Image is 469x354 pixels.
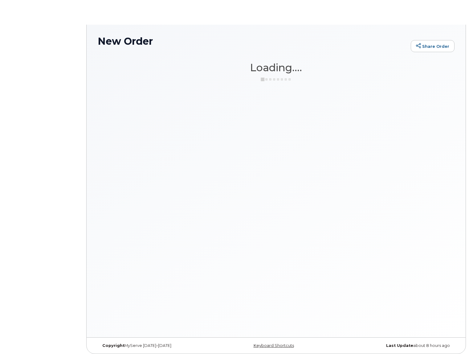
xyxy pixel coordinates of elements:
[98,36,408,47] h1: New Order
[411,40,455,52] a: Share Order
[336,343,455,348] div: about 8 hours ago
[102,343,124,348] strong: Copyright
[261,77,292,82] img: ajax-loader-3a6953c30dc77f0bf724df975f13086db4f4c1262e45940f03d1251963f1bf2e.gif
[386,343,413,348] strong: Last Update
[98,343,217,348] div: MyServe [DATE]–[DATE]
[254,343,294,348] a: Keyboard Shortcuts
[98,62,455,73] h1: Loading....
